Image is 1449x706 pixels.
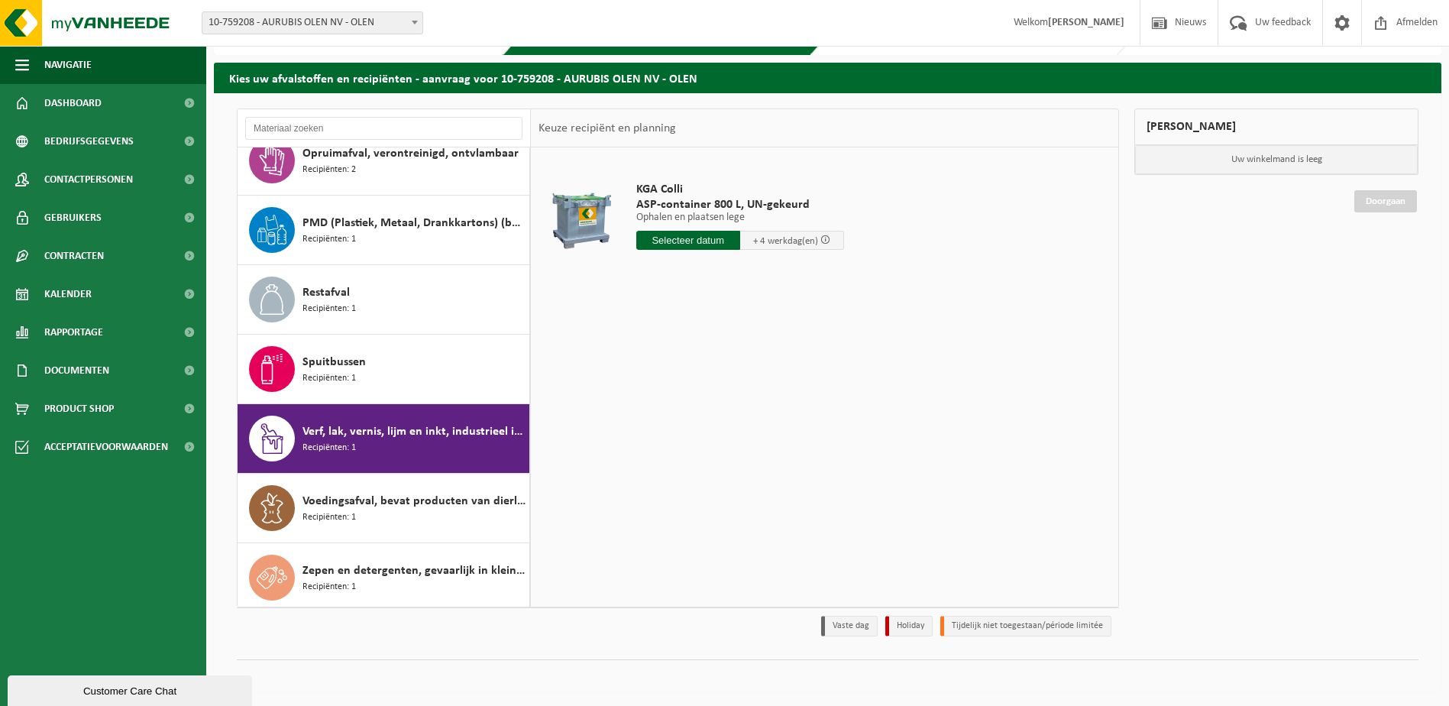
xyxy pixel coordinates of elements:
[302,302,356,316] span: Recipiënten: 1
[302,144,519,163] span: Opruimafval, verontreinigd, ontvlambaar
[821,616,878,636] li: Vaste dag
[8,672,255,706] iframe: chat widget
[44,351,109,390] span: Documenten
[302,163,356,177] span: Recipiënten: 2
[238,404,530,474] button: Verf, lak, vernis, lijm en inkt, industrieel in kleinverpakking Recipiënten: 1
[245,117,522,140] input: Materiaal zoeken
[202,11,423,34] span: 10-759208 - AURUBIS OLEN NV - OLEN
[636,231,740,250] input: Selecteer datum
[44,275,92,313] span: Kalender
[44,390,114,428] span: Product Shop
[636,197,844,212] span: ASP-container 800 L, UN-gekeurd
[1354,190,1417,212] a: Doorgaan
[753,236,818,246] span: + 4 werkdag(en)
[1134,108,1418,145] div: [PERSON_NAME]
[214,63,1441,92] h2: Kies uw afvalstoffen en recipiënten - aanvraag voor 10-759208 - AURUBIS OLEN NV - OLEN
[302,492,526,510] span: Voedingsafval, bevat producten van dierlijke oorsprong, onverpakt, categorie 3
[302,353,366,371] span: Spuitbussen
[44,428,168,466] span: Acceptatievoorwaarden
[238,126,530,196] button: Opruimafval, verontreinigd, ontvlambaar Recipiënten: 2
[44,160,133,199] span: Contactpersonen
[302,562,526,580] span: Zepen en detergenten, gevaarlijk in kleinverpakking
[302,232,356,247] span: Recipiënten: 1
[302,510,356,525] span: Recipiënten: 1
[44,237,104,275] span: Contracten
[302,423,526,441] span: Verf, lak, vernis, lijm en inkt, industrieel in kleinverpakking
[238,474,530,543] button: Voedingsafval, bevat producten van dierlijke oorsprong, onverpakt, categorie 3 Recipiënten: 1
[302,580,356,594] span: Recipiënten: 1
[1135,145,1418,174] p: Uw winkelmand is leeg
[302,283,350,302] span: Restafval
[238,335,530,404] button: Spuitbussen Recipiënten: 1
[302,371,356,386] span: Recipiënten: 1
[302,214,526,232] span: PMD (Plastiek, Metaal, Drankkartons) (bedrijven)
[44,122,134,160] span: Bedrijfsgegevens
[238,543,530,612] button: Zepen en detergenten, gevaarlijk in kleinverpakking Recipiënten: 1
[302,441,356,455] span: Recipiënten: 1
[238,196,530,265] button: PMD (Plastiek, Metaal, Drankkartons) (bedrijven) Recipiënten: 1
[238,265,530,335] button: Restafval Recipiënten: 1
[44,199,102,237] span: Gebruikers
[44,313,103,351] span: Rapportage
[885,616,933,636] li: Holiday
[202,12,422,34] span: 10-759208 - AURUBIS OLEN NV - OLEN
[636,182,844,197] span: KGA Colli
[44,84,102,122] span: Dashboard
[1048,17,1124,28] strong: [PERSON_NAME]
[44,46,92,84] span: Navigatie
[531,109,684,147] div: Keuze recipiënt en planning
[940,616,1111,636] li: Tijdelijk niet toegestaan/période limitée
[636,212,844,223] p: Ophalen en plaatsen lege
